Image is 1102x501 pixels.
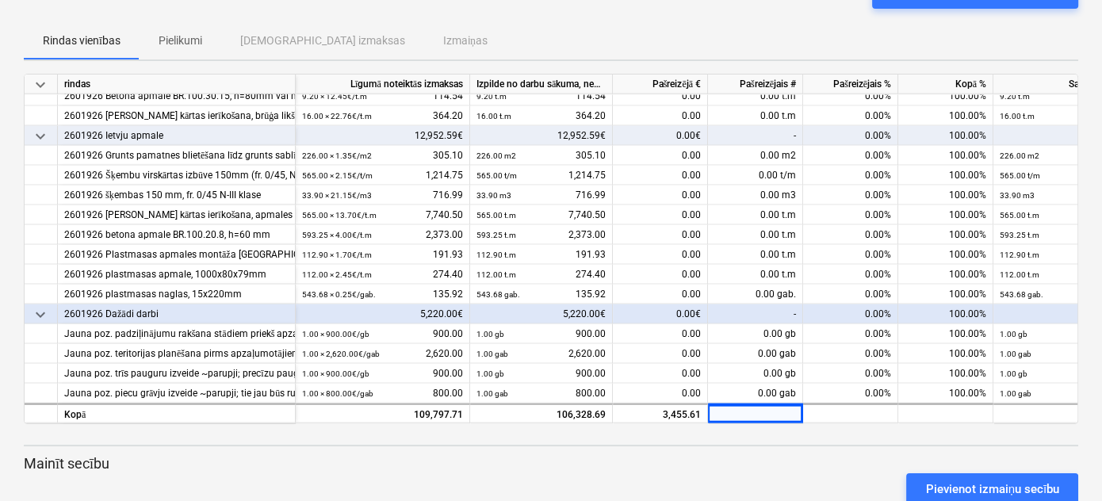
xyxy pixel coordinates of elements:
div: 800.00 [302,384,463,403]
div: 0.00 t.m [708,225,803,245]
div: 900.00 [476,364,606,384]
small: 565.00 × 13.70€ / t.m [302,211,377,220]
div: 716.99 [476,185,606,205]
small: 593.25 t.m [1000,231,1039,239]
div: 0.00% [803,245,898,265]
div: 0.00 t.m [708,205,803,225]
div: 3,455.61 [613,403,708,423]
div: 0.00% [803,265,898,285]
small: 1.00 × 800.00€ / gab [302,389,373,398]
div: 900.00 [476,324,606,344]
small: 565.00 × 2.15€ / t/m [302,171,373,180]
small: 543.68 × 0.25€ / gab. [302,290,376,299]
div: 0.00 [613,364,708,384]
div: 100.00% [898,106,993,126]
small: 565.00 t.m [476,211,516,220]
div: 100.00% [898,304,993,324]
div: 0.00% [803,384,898,403]
div: 191.93 [476,245,606,265]
div: 0.00% [803,86,898,106]
div: 2601926 plastmasas apmale, 1000x80x79mm [64,265,289,285]
small: 112.00 × 2.45€ / t.m [302,270,372,279]
div: 2,373.00 [476,225,606,245]
small: 16.00 t.m [476,112,511,120]
small: 112.90 t.m [1000,250,1039,259]
div: 109,797.71 [302,405,463,425]
div: 0.00% [803,126,898,146]
div: 2601926 [PERSON_NAME] kārtas ierīkošana, brūģa likšanai uz pabetonējuma [64,106,289,126]
div: 0.00 t/m [708,166,803,185]
small: 33.90 m3 [1000,191,1035,200]
small: 112.90 t.m [476,250,516,259]
div: 100.00% [898,126,993,146]
div: 900.00 [302,324,463,344]
div: 2601926 betona apmale BR.100.20.8, h=60 mm [64,225,289,245]
div: 2,620.00 [302,344,463,364]
p: Rindas vienības [43,33,121,49]
div: 0.00% [803,324,898,344]
div: 0.00 [613,245,708,265]
div: 0.00% [803,166,898,185]
div: 100.00% [898,166,993,185]
div: 5,220.00€ [296,304,470,324]
small: 543.68 gab. [476,290,520,299]
div: 100.00% [898,265,993,285]
div: Kopā [58,403,296,423]
div: 0.00€ [613,304,708,324]
div: 100.00% [898,344,993,364]
div: Pašreizējā € [613,75,708,94]
small: 565.00 t.m [1000,211,1039,220]
div: Izpilde no darbu sākuma, neskaitot kārtējā mēneša izpildi [470,75,613,94]
small: 1.00 gb [476,330,504,338]
small: 226.00 m2 [1000,151,1039,160]
div: 0.00 gab. [708,285,803,304]
div: 0.00% [803,225,898,245]
div: rindas [58,75,296,94]
div: 100.00% [898,384,993,403]
div: 0.00€ [613,126,708,146]
div: 0.00 [613,285,708,304]
small: 33.90 m3 [476,191,511,200]
div: 2601926 Ietvju apmale [64,126,289,146]
div: 0.00 t.m [708,86,803,106]
div: 0.00 gab [708,384,803,403]
div: 2601926 Plastmasas apmales montāža [GEOGRAPHIC_DATA] zonā [64,245,289,265]
div: 100.00% [898,185,993,205]
div: 2601926 Dažādi darbi [64,304,289,324]
small: 565.00 t/m [476,171,517,180]
div: 800.00 [476,384,606,403]
div: 114.54 [476,86,606,106]
div: 0.00 t.m [708,265,803,285]
div: 0.00 m3 [708,185,803,205]
small: 1.00 gab [476,350,508,358]
div: - [708,126,803,146]
div: 716.99 [302,185,463,205]
small: 33.90 × 21.15€ / m3 [302,191,372,200]
div: 0.00% [803,304,898,324]
small: 1.00 gb [1000,369,1027,378]
div: 12,952.59€ [296,126,470,146]
div: 0.00% [803,185,898,205]
div: 0.00 m2 [708,146,803,166]
div: 114.54 [302,86,463,106]
small: 9.20 × 12.45€ / t.m [302,92,367,101]
div: 1,214.75 [476,166,606,185]
div: 364.20 [302,106,463,126]
div: 0.00 [613,265,708,285]
div: 305.10 [302,146,463,166]
small: 1.00 gab [476,389,508,398]
div: 0.00% [803,364,898,384]
small: 226.00 × 1.35€ / m2 [302,151,372,160]
div: 0.00 [613,166,708,185]
small: 9.20 t.m [1000,92,1030,101]
small: 1.00 gab [1000,350,1031,358]
p: Pielikumi [159,33,202,49]
div: 100.00% [898,245,993,265]
div: 0.00 [613,225,708,245]
div: 2601926 Betona apmale BR.100.30.15, h=80mm vai h=0mm, R=3m [64,86,289,106]
div: 0.00 gb [708,364,803,384]
div: 0.00 [613,324,708,344]
div: Pašreizējais % [803,75,898,94]
div: Pašreizējais # [708,75,803,94]
small: 1.00 gb [1000,330,1027,338]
